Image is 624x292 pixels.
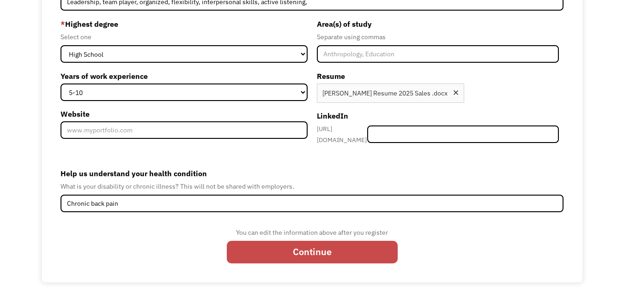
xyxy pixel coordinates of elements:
div: Remove file [452,89,460,99]
div: What is your disability or chronic illness? This will not be shared with employers. [61,181,563,192]
input: www.myportfolio.com [61,121,307,139]
label: Area(s) of study [317,17,559,31]
label: Years of work experience [61,69,307,83]
label: Resume [317,69,559,83]
div: [PERSON_NAME] Resume 2025 Sales .docx [322,88,448,99]
label: LinkedIn [317,108,559,123]
div: You can edit the information above after you register [227,227,398,238]
label: Help us understand your health condition [61,166,563,181]
input: Anthropology, Education [317,45,559,63]
div: Select one [61,31,307,42]
label: Website [61,107,307,121]
input: Continue [227,241,398,263]
div: Separate using commas [317,31,559,42]
div: [URL][DOMAIN_NAME] [317,123,368,145]
input: Deafness, Depression, Diabetes [61,195,563,212]
label: Highest degree [61,17,307,31]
